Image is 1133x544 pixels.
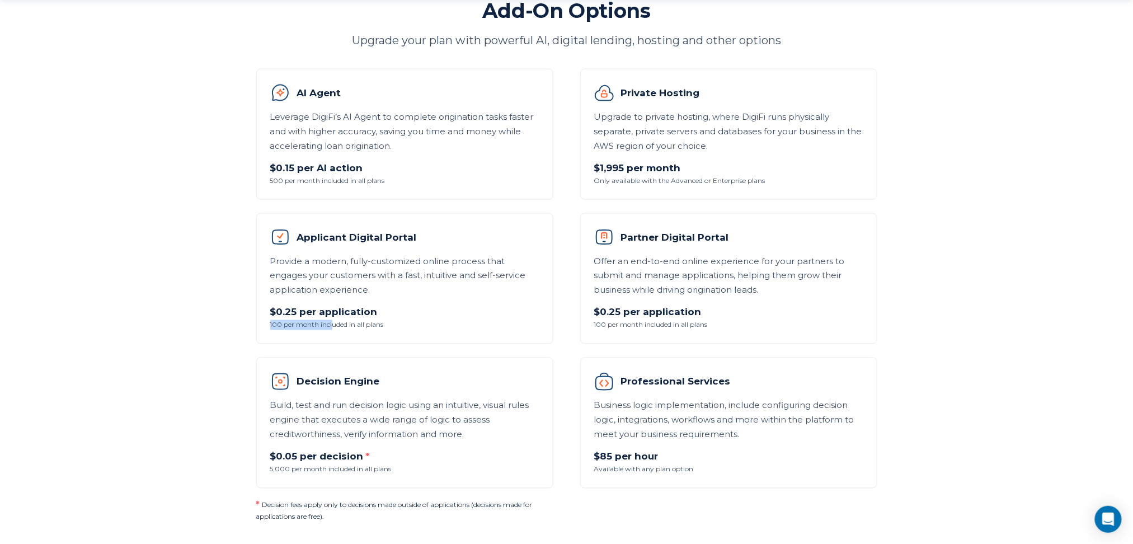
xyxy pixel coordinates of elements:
p: $0.25 per application [270,304,539,320]
p: Offer an end-to-end online experience for your partners to submit and manage applications, helpin... [594,254,863,298]
h3: Partner Digital Portal [594,227,863,247]
p: Decision fees apply only to decisions made outside of applications (decisions made for applicatio... [256,498,567,522]
p: Upgrade to private hosting, where DigiFi runs physically separate, private servers and databases ... [594,110,863,153]
span: 5,000 per month included in all plans [270,465,539,475]
p: $0.25 per application [594,304,863,320]
p: $0.05 per decision [270,449,539,465]
p: $1,995 per month [594,160,863,176]
h3: Private Hosting [594,83,863,103]
p: $0.15 per AI action [270,160,539,176]
p: Build, test and run decision logic using an intuitive, visual rules engine that executes a wide r... [270,398,539,442]
span: Only available with the Advanced or Enterprise plans [594,176,863,186]
span: 100 per month included in all plans [594,320,863,330]
p: $85 per hour [594,449,863,465]
h3: Decision Engine [270,372,539,392]
p: Leverage DigiFi’s AI Agent to complete origination tasks faster and with higher accuracy, saving ... [270,110,539,153]
h3: Applicant Digital Portal [270,227,539,247]
h3: AI Agent [270,83,539,103]
p: Business logic implementation, include configuring decision logic, integrations, workflows and mo... [594,398,863,442]
div: Open Intercom Messenger [1095,506,1122,533]
span: 500 per month included in all plans [270,176,539,186]
span: 100 per month included in all plans [270,320,539,330]
span: Available with any plan option [594,465,863,475]
p: Upgrade your plan with powerful AI, digital lending, hosting and other options [256,32,877,49]
h3: Professional Services [594,372,863,392]
p: Provide a modern, fully-customized online process that engages your customers with a fast, intuit... [270,254,539,298]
